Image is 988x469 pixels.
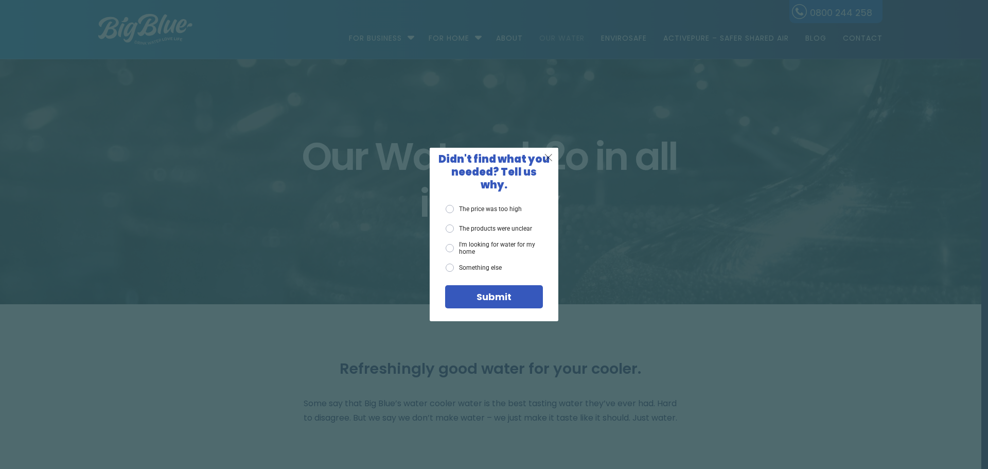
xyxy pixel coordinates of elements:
span: X [544,151,553,164]
span: Didn't find what you needed? Tell us why. [438,152,550,192]
span: Submit [477,290,511,303]
iframe: Chatbot [920,401,974,455]
label: Something else [446,264,502,272]
label: The products were unclear [446,224,532,233]
label: I'm looking for water for my home [446,241,543,256]
label: The price was too high [446,205,522,213]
